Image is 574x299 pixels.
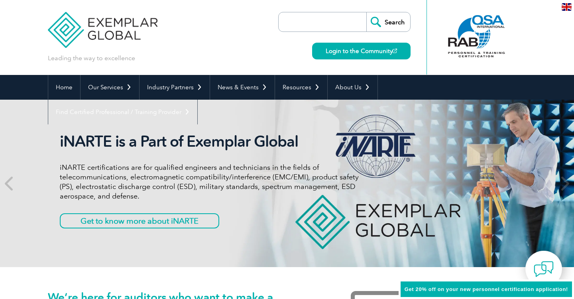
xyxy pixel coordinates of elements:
img: en [562,3,572,11]
a: Get to know more about iNARTE [60,213,219,228]
a: Our Services [81,75,139,100]
span: Get 20% off on your new personnel certification application! [405,286,568,292]
a: Login to the Community [312,43,411,59]
a: News & Events [210,75,275,100]
a: About Us [328,75,377,100]
img: open_square.png [393,49,397,53]
a: Find Certified Professional / Training Provider [48,100,197,124]
p: iNARTE certifications are for qualified engineers and technicians in the fields of telecommunicat... [60,163,359,201]
a: Resources [275,75,327,100]
img: contact-chat.png [534,259,554,279]
p: Leading the way to excellence [48,54,135,63]
h2: iNARTE is a Part of Exemplar Global [60,132,359,151]
input: Search [366,12,410,31]
a: Home [48,75,80,100]
a: Industry Partners [140,75,210,100]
